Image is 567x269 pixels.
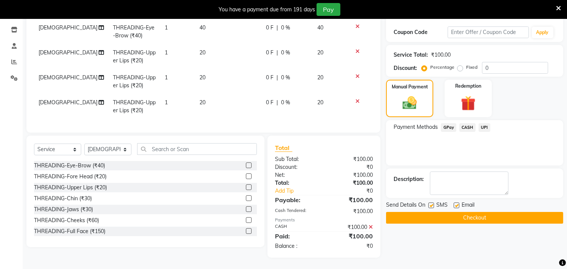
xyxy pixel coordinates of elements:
label: Redemption [455,83,481,90]
div: Sub Total: [269,155,324,163]
span: 0 % [281,24,290,32]
span: GPay [441,123,456,132]
div: ₹100.00 [324,223,379,231]
div: Description: [394,175,424,183]
div: Net: [269,171,324,179]
span: 40 [317,24,323,31]
span: [DEMOGRAPHIC_DATA] [39,24,97,31]
span: 20 [317,99,323,106]
div: THREADING-Jaws (₹30) [34,206,93,213]
div: ₹100.00 [324,195,379,204]
span: | [277,74,278,82]
div: THREADING-Eye-Brow (₹40) [34,162,105,170]
div: Discount: [269,163,324,171]
span: 1 [165,24,168,31]
img: _cash.svg [398,95,421,111]
img: _gift.svg [456,94,480,113]
span: 0 F [266,24,273,32]
span: 0 % [281,99,290,107]
span: [DEMOGRAPHIC_DATA] [39,99,97,106]
div: ₹100.00 [324,179,379,187]
div: CASH [269,223,324,231]
div: Discount: [394,64,417,72]
span: 0 F [266,49,273,57]
div: ₹100.00 [431,51,451,59]
div: You have a payment due from 191 days [219,6,315,14]
div: Coupon Code [394,28,448,36]
label: Percentage [430,64,454,71]
span: SMS [436,201,448,210]
span: THREADING-Upper Lips (₹20) [113,74,156,89]
span: 20 [317,49,323,56]
button: Checkout [386,212,563,224]
div: ₹100.00 [324,232,379,241]
input: Enter Offer / Coupon Code [448,26,528,38]
div: Payments [275,217,373,223]
span: Email [462,201,474,210]
span: 0 F [266,99,273,107]
span: 20 [199,99,205,106]
span: 1 [165,49,168,56]
span: 20 [317,74,323,81]
span: | [277,49,278,57]
div: THREADING-Cheeks (₹60) [34,216,99,224]
span: 20 [199,49,205,56]
button: Pay [317,3,340,16]
span: 0 % [281,74,290,82]
span: | [277,24,278,32]
a: Add Tip [269,187,333,195]
label: Fixed [466,64,477,71]
div: ₹0 [333,187,379,195]
span: 0 % [281,49,290,57]
div: Payable: [269,195,324,204]
button: Apply [532,27,553,38]
div: ₹0 [324,163,379,171]
div: Cash Tendered: [269,207,324,215]
span: THREADING-Upper Lips (₹20) [113,49,156,64]
span: THREADING-Eye-Brow (₹40) [113,24,154,39]
div: Balance : [269,242,324,250]
div: Service Total: [394,51,428,59]
span: Send Details On [386,201,425,210]
div: ₹0 [324,242,379,250]
div: THREADING-Full Face (₹150) [34,227,105,235]
div: Total: [269,179,324,187]
span: | [277,99,278,107]
span: 1 [165,99,168,106]
span: UPI [479,123,490,132]
label: Manual Payment [392,83,428,90]
div: ₹100.00 [324,171,379,179]
span: 0 F [266,74,273,82]
span: Total [275,144,292,152]
span: 1 [165,74,168,81]
div: ₹100.00 [324,207,379,215]
div: THREADING-Fore Head (₹20) [34,173,107,181]
span: Payment Methods [394,123,438,131]
input: Search or Scan [137,143,257,155]
div: Paid: [269,232,324,241]
span: 20 [199,74,205,81]
span: 40 [199,24,205,31]
span: THREADING-Upper Lips (₹20) [113,99,156,114]
span: [DEMOGRAPHIC_DATA] [39,74,97,81]
div: THREADING-Chin (₹30) [34,195,92,203]
div: THREADING-Upper Lips (₹20) [34,184,107,192]
span: CASH [459,123,476,132]
span: [DEMOGRAPHIC_DATA] [39,49,97,56]
div: ₹100.00 [324,155,379,163]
